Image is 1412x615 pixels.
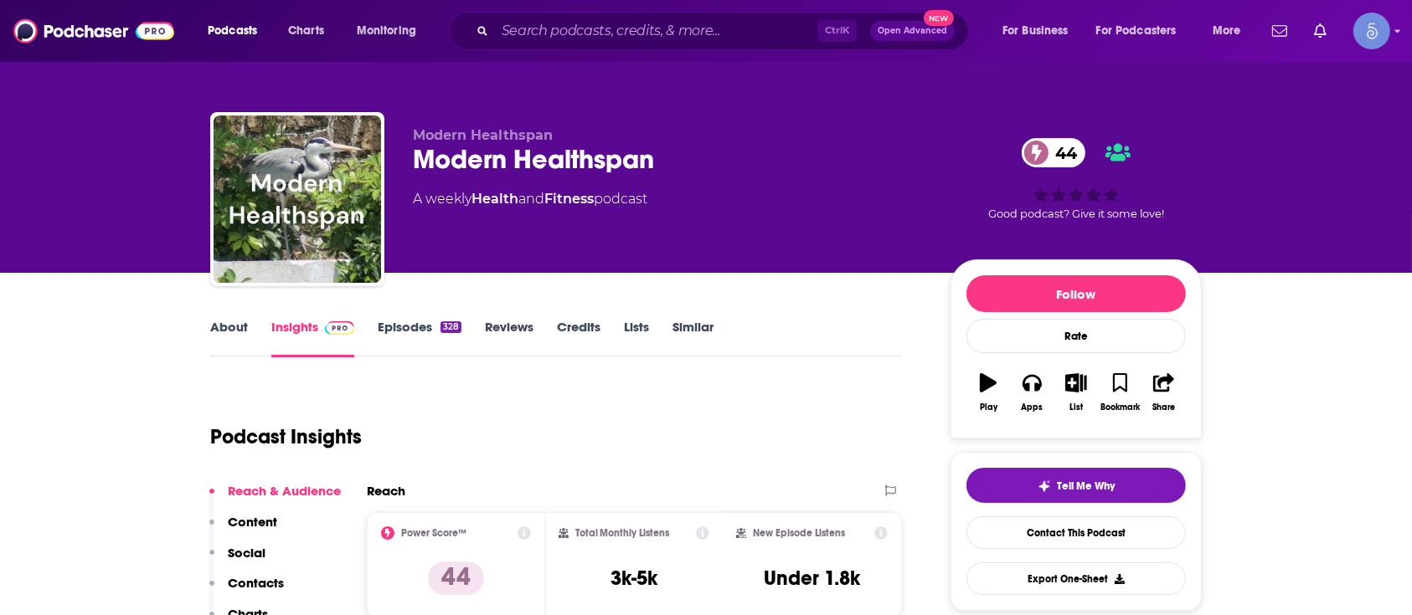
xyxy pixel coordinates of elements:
[1353,13,1390,49] span: Logged in as Spiral5-G1
[228,575,284,591] p: Contacts
[1002,19,1069,43] span: For Business
[428,561,484,595] p: 44
[401,527,466,539] h2: Power Score™
[1152,402,1175,413] div: Share
[544,191,594,207] a: Fitness
[367,483,405,499] h2: Reach
[753,527,845,539] h2: New Episode Listens
[991,18,1090,44] button: open menu
[1022,402,1044,413] div: Apps
[228,545,265,561] p: Social
[951,127,1202,231] div: 44Good podcast? Give it some love!
[966,562,1186,595] button: Export One-Sheet
[1096,19,1177,43] span: For Podcasters
[611,566,657,591] h3: 3k-5k
[966,319,1186,353] div: Rate
[378,319,461,357] a: Episodes328
[966,516,1186,549] a: Contact This Podcast
[1069,402,1083,413] div: List
[1010,362,1054,423] button: Apps
[557,319,600,357] a: Credits
[1201,18,1262,44] button: open menu
[980,402,997,413] div: Play
[209,483,341,514] button: Reach & Audience
[1022,138,1085,167] a: 44
[764,566,860,591] h3: Under 1.8k
[228,514,277,530] p: Content
[1353,13,1390,49] button: Show profile menu
[1098,362,1141,423] button: Bookmark
[209,575,284,606] button: Contacts
[495,18,817,44] input: Search podcasts, credits, & more...
[1085,18,1201,44] button: open menu
[966,362,1010,423] button: Play
[210,319,248,357] a: About
[988,208,1164,220] span: Good podcast? Give it some love!
[1213,19,1241,43] span: More
[1307,17,1333,45] a: Show notifications dropdown
[209,545,265,576] button: Social
[966,275,1186,312] button: Follow
[228,483,341,499] p: Reach & Audience
[624,319,649,357] a: Lists
[1265,17,1294,45] a: Show notifications dropdown
[13,15,174,47] img: Podchaser - Follow, Share and Rate Podcasts
[288,19,324,43] span: Charts
[575,527,670,539] h2: Total Monthly Listens
[413,189,647,209] div: A weekly podcast
[1038,138,1085,167] span: 44
[472,191,518,207] a: Health
[878,27,947,35] span: Open Advanced
[196,18,279,44] button: open menu
[271,319,354,357] a: InsightsPodchaser Pro
[209,514,277,545] button: Content
[345,18,438,44] button: open menu
[817,20,857,42] span: Ctrl K
[208,19,257,43] span: Podcasts
[441,321,461,333] div: 328
[465,12,985,50] div: Search podcasts, credits, & more...
[518,191,544,207] span: and
[1054,362,1098,423] button: List
[214,115,381,283] img: Modern Healthspan
[357,19,416,43] span: Monitoring
[413,127,553,143] span: Modern Healthspan
[870,21,955,41] button: Open AdvancedNew
[1142,362,1186,423] button: Share
[210,424,362,449] h1: Podcast Insights
[485,319,533,357] a: Reviews
[1353,13,1390,49] img: User Profile
[1100,402,1140,413] div: Bookmark
[1058,479,1116,493] span: Tell Me Why
[673,319,714,357] a: Similar
[1038,479,1051,493] img: tell me why sparkle
[924,10,954,26] span: New
[277,18,334,44] a: Charts
[966,468,1186,503] button: tell me why sparkleTell Me Why
[325,321,354,335] img: Podchaser Pro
